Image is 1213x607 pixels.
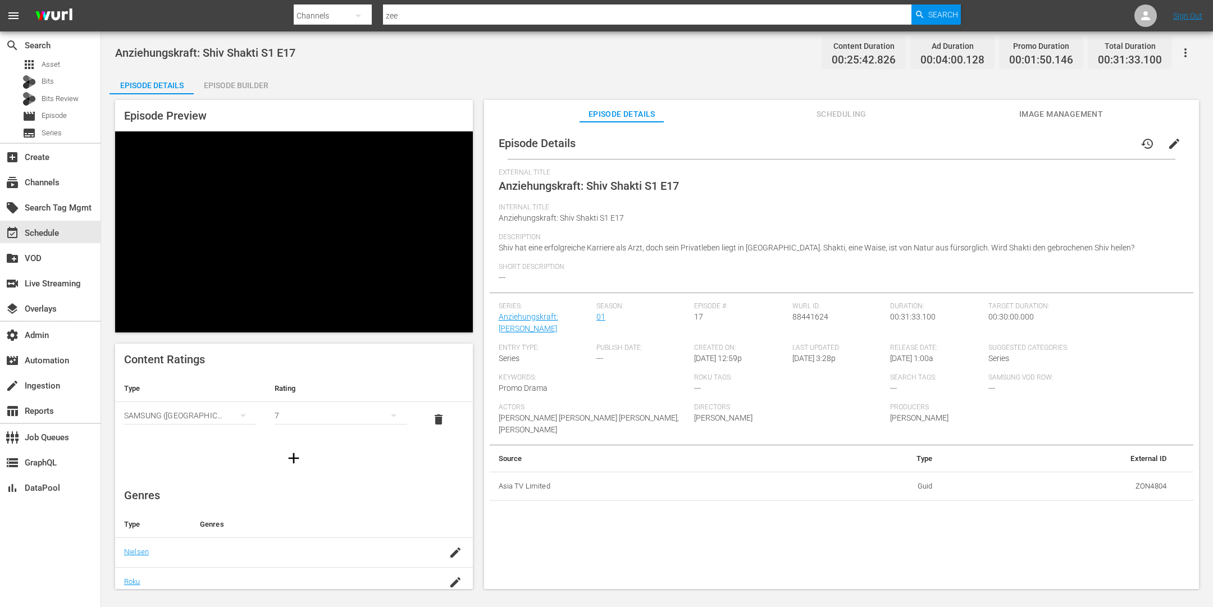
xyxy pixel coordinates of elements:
[1173,11,1202,20] a: Sign Out
[6,481,19,495] span: DataPool
[499,354,519,363] span: Series
[124,577,140,586] a: Roku
[890,403,1080,412] span: Producers
[22,75,36,89] div: Bits
[792,344,884,353] span: Last Updated:
[499,203,1179,212] span: Internal Title
[596,354,603,363] span: ---
[1098,38,1162,54] div: Total Duration
[988,373,1080,382] span: Samsung VOD Row:
[6,404,19,418] span: Reports
[792,354,836,363] span: [DATE] 3:28p
[988,354,1009,363] span: Series
[191,511,435,538] th: Genres
[694,403,884,412] span: Directors
[499,344,591,353] span: Entry Type:
[115,46,295,60] span: Anziehungskraft: Shiv Shakti S1 E17
[6,226,19,240] span: Schedule
[499,312,558,333] a: Anziehungskraft: [PERSON_NAME]
[799,107,883,121] span: Scheduling
[490,445,1193,501] table: simple table
[22,58,36,71] span: Asset
[22,92,36,106] div: Bits Review
[596,302,688,311] span: Season:
[115,511,191,538] th: Type
[596,312,605,321] a: 01
[499,233,1179,242] span: Description
[22,126,36,140] span: Series
[694,354,742,363] span: [DATE] 12:59p
[1019,107,1103,121] span: Image Management
[911,4,961,25] button: Search
[194,72,278,99] div: Episode Builder
[920,38,984,54] div: Ad Duration
[1161,130,1188,157] button: edit
[115,131,473,332] div: Video Player
[6,201,19,214] span: Search Tag Mgmt
[6,176,19,189] span: Channels
[928,4,958,25] span: Search
[942,445,1175,472] th: External ID
[110,72,194,94] button: Episode Details
[115,375,266,402] th: Type
[794,445,942,472] th: Type
[6,252,19,265] span: VOD
[499,302,591,311] span: Series:
[988,312,1034,321] span: 00:30:00.000
[499,373,689,382] span: Keywords:
[194,72,278,94] button: Episode Builder
[22,109,36,123] span: Episode
[42,59,60,70] span: Asset
[124,353,205,366] span: Content Ratings
[499,179,679,193] span: Anziehungskraft: Shiv Shakti S1 E17
[1098,54,1162,67] span: 00:31:33.100
[580,107,664,121] span: Episode Details
[27,3,81,29] img: ans4CAIJ8jUAAAAAAAAAAAAAAAAAAAAAAAAgQb4GAAAAAAAAAAAAAAAAAAAAAAAAJMjXAAAAAAAAAAAAAAAAAAAAAAAAgAT5G...
[1009,54,1073,67] span: 00:01:50.146
[124,109,207,122] span: Episode Preview
[890,312,936,321] span: 00:31:33.100
[694,373,884,382] span: Roku Tags:
[890,384,897,393] span: ---
[6,302,19,316] span: Overlays
[694,302,786,311] span: Episode #:
[890,413,948,422] span: [PERSON_NAME]
[832,38,896,54] div: Content Duration
[6,39,19,52] span: Search
[7,9,20,22] span: menu
[920,54,984,67] span: 00:04:00.128
[1134,130,1161,157] button: history
[6,456,19,469] span: GraphQL
[499,243,1134,252] span: Shiv hat eine erfolgreiche Karriere als Arzt, doch sein Privatleben liegt in [GEOGRAPHIC_DATA]. S...
[694,312,703,321] span: 17
[490,445,794,472] th: Source
[694,413,753,422] span: [PERSON_NAME]
[115,375,473,437] table: simple table
[499,403,689,412] span: Actors
[890,302,982,311] span: Duration:
[832,54,896,67] span: 00:25:42.826
[499,136,576,150] span: Episode Details
[794,472,942,501] td: Guid
[42,127,62,139] span: Series
[275,400,407,431] div: 7
[792,302,884,311] span: Wurl ID:
[499,263,1179,272] span: Short Description
[499,384,548,393] span: Promo Drama
[6,328,19,342] span: Admin
[425,406,452,433] button: delete
[42,76,54,87] span: Bits
[890,354,933,363] span: [DATE] 1:00a
[694,344,786,353] span: Created On:
[499,413,679,434] span: [PERSON_NAME] [PERSON_NAME] [PERSON_NAME],[PERSON_NAME]
[110,72,194,99] div: Episode Details
[792,312,828,321] span: 88441624
[890,344,982,353] span: Release Date:
[499,168,1179,177] span: External Title
[124,489,160,502] span: Genres
[499,273,505,282] span: ---
[6,354,19,367] span: Automation
[890,373,982,382] span: Search Tags:
[6,379,19,393] span: Ingestion
[1009,38,1073,54] div: Promo Duration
